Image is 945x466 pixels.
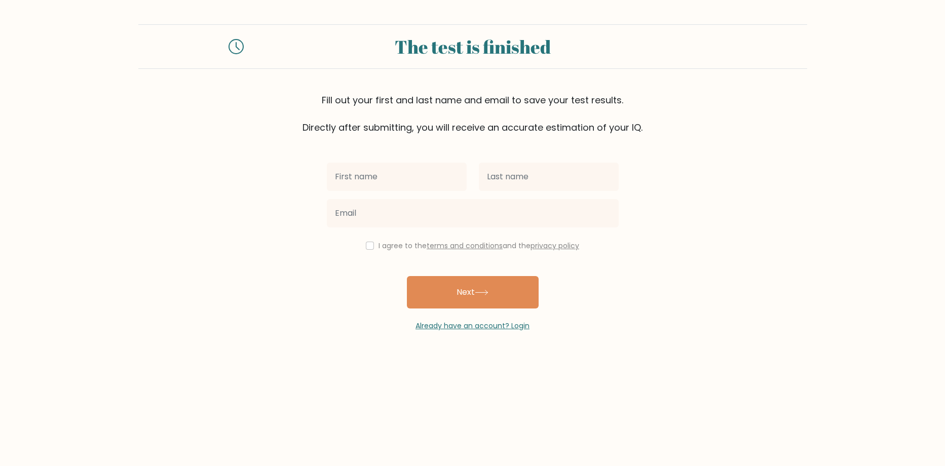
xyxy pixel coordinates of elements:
div: The test is finished [256,33,690,60]
a: privacy policy [531,241,579,251]
label: I agree to the and the [379,241,579,251]
button: Next [407,276,539,308]
input: Email [327,199,619,227]
input: Last name [479,163,619,191]
div: Fill out your first and last name and email to save your test results. Directly after submitting,... [138,93,807,134]
input: First name [327,163,467,191]
a: terms and conditions [427,241,503,251]
a: Already have an account? Login [415,321,530,331]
